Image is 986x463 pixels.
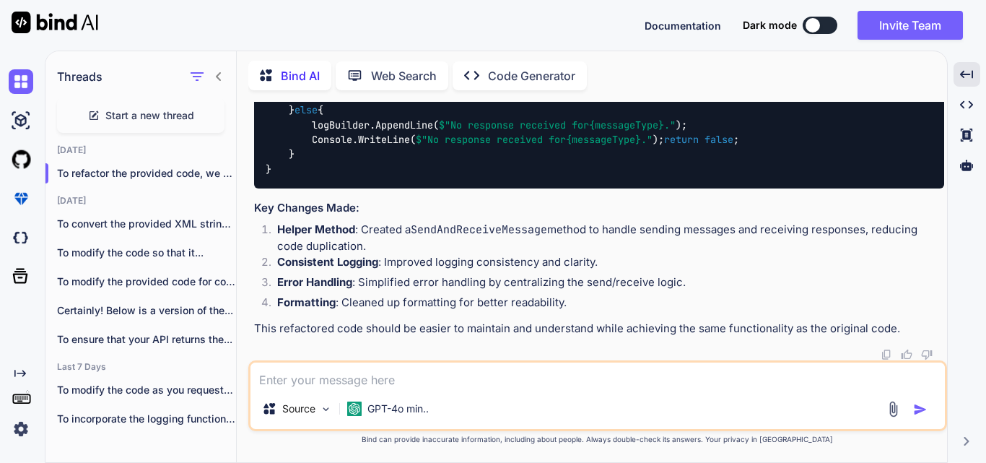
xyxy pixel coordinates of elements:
[57,303,236,318] p: Certainly! Below is a version of the...
[248,434,947,445] p: Bind can provide inaccurate information, including about people. Always double-check its answers....
[57,274,236,289] p: To modify the provided code for compatibility...
[704,133,733,146] span: false
[277,255,378,269] strong: Consistent Logging
[371,67,437,85] p: Web Search
[743,18,797,33] span: Dark mode
[881,349,892,360] img: copy
[9,108,33,133] img: ai-studio
[266,274,944,295] li: : Simplified error handling by centralizing the send/receive logic.
[9,417,33,441] img: settings
[9,147,33,172] img: githubLight
[664,133,699,146] span: return
[277,275,352,289] strong: Error Handling
[57,383,236,397] p: To modify the code as you requested,...
[9,186,33,211] img: premium
[885,401,902,417] img: attachment
[589,118,664,131] span: {messageType}
[566,133,641,146] span: {messageType}
[45,144,236,156] h2: [DATE]
[901,349,912,360] img: like
[295,104,318,117] span: else
[858,11,963,40] button: Invite Team
[254,321,944,337] p: This refactored code should be easier to maintain and understand while achieving the same functio...
[277,222,355,236] strong: Helper Method
[45,361,236,373] h2: Last 7 Days
[57,332,236,347] p: To ensure that your API returns the...
[12,12,98,33] img: Bind AI
[9,225,33,250] img: darkCloudIdeIcon
[57,217,236,231] p: To convert the provided XML string into...
[645,20,721,32] span: Documentation
[921,349,933,360] img: dislike
[281,67,320,85] p: Bind AI
[439,118,676,131] span: $"No response received for ."
[913,402,928,417] img: icon
[416,133,653,146] span: $"No response received for ."
[9,69,33,94] img: chat
[320,403,332,415] img: Pick Models
[645,18,721,33] button: Documentation
[57,68,102,85] h1: Threads
[57,412,236,426] p: To incorporate the logging functionality into your...
[266,222,944,254] li: : Created a method to handle sending messages and receiving responses, reducing code duplication.
[282,402,315,416] p: Source
[57,246,236,260] p: To modify the code so that it...
[347,402,362,416] img: GPT-4o mini
[488,67,575,85] p: Code Generator
[45,195,236,207] h2: [DATE]
[57,166,236,181] p: To refactor the provided code, we will e...
[277,295,336,309] strong: Formatting
[266,295,944,315] li: : Cleaned up formatting for better readability.
[105,108,194,123] span: Start a new thread
[367,402,429,416] p: GPT-4o min..
[266,254,944,274] li: : Improved logging consistency and clarity.
[254,200,944,217] h3: Key Changes Made:
[411,222,547,237] code: SendAndReceiveMessage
